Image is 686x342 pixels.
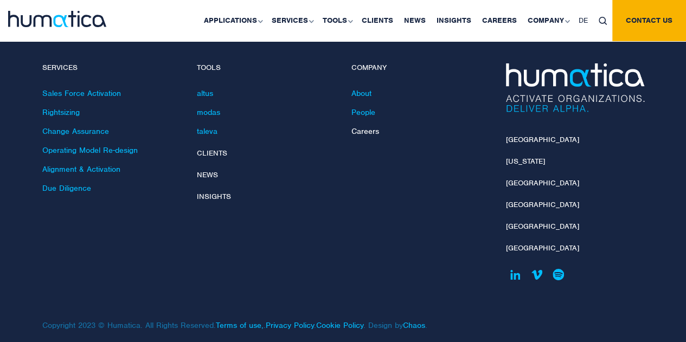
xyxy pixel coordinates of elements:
p: Copyright 2023 © Humatica. All Rights Reserved. . . . Design by . [42,299,490,330]
a: People [351,107,375,117]
a: Operating Model Re-design [42,145,138,155]
h4: Services [42,63,181,73]
a: Alignment & Activation [42,164,120,174]
img: logo [8,11,106,27]
a: Sales Force Activation [42,88,121,98]
a: Privacy Policy [266,320,314,330]
a: [GEOGRAPHIC_DATA] [506,243,579,253]
img: Humatica [506,63,644,112]
a: Humatica on Linkedin [506,265,525,284]
a: Terms of use, [216,320,264,330]
a: Insights [197,192,231,201]
a: [GEOGRAPHIC_DATA] [506,135,579,144]
a: Rightsizing [42,107,80,117]
a: taleva [197,126,217,136]
a: [GEOGRAPHIC_DATA] [506,178,579,188]
a: Humatica on Spotify [549,265,568,284]
a: Cookie Policy [316,320,363,330]
a: Clients [197,149,227,158]
a: altus [197,88,213,98]
a: modas [197,107,220,117]
a: Chaos [403,320,425,330]
a: [GEOGRAPHIC_DATA] [506,200,579,209]
a: About [351,88,371,98]
a: [US_STATE] [506,157,545,166]
a: Change Assurance [42,126,109,136]
a: Humatica on Vimeo [528,265,547,284]
span: DE [579,16,588,25]
img: search_icon [599,17,607,25]
h4: Company [351,63,490,73]
a: [GEOGRAPHIC_DATA] [506,222,579,231]
a: Due Diligence [42,183,91,193]
a: Careers [351,126,379,136]
a: News [197,170,218,179]
h4: Tools [197,63,335,73]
